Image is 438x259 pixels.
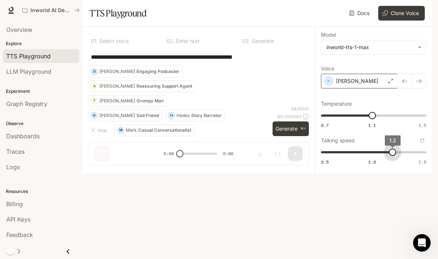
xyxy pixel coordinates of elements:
[136,113,159,118] p: Sad Friend
[90,6,146,21] h1: TTS Playground
[30,7,72,14] p: Inworld AI Demos
[91,39,98,44] p: 0 1 .
[99,84,135,88] p: [PERSON_NAME]
[368,159,376,165] span: 1.0
[99,99,135,103] p: [PERSON_NAME]
[168,110,175,121] div: H
[91,110,98,121] div: O
[273,121,309,136] button: Generate⌘⏎
[99,113,135,118] p: [PERSON_NAME]
[136,99,164,103] p: Grumpy Man
[167,39,175,44] p: 0 2 .
[88,66,183,77] button: D[PERSON_NAME]Engaging Podcaster
[321,101,352,106] p: Temperature
[389,137,396,143] span: 1.2
[419,122,426,128] span: 1.5
[165,110,225,121] button: HHadesStory Narrator
[321,40,426,54] div: inworld-tts-1-max
[321,138,355,143] p: Talking speed
[136,69,179,74] p: Engaging Podcaster
[98,39,129,44] p: Select voice
[88,124,112,136] button: Hide
[91,66,98,77] div: D
[418,136,426,145] button: Reset to default
[242,39,250,44] p: 0 3 .
[117,124,124,136] div: M
[126,128,137,132] p: Mark
[99,69,135,74] p: [PERSON_NAME]
[348,6,372,21] a: Docs
[114,124,194,136] button: MMarkCasual Conversationalist
[413,234,431,252] iframe: Intercom live chat
[138,128,191,132] p: Casual Conversationalist
[419,159,426,165] span: 1.5
[321,159,329,165] span: 0.5
[300,127,306,131] p: ⌘⏎
[336,77,378,85] p: [PERSON_NAME]
[175,39,200,44] p: Enter text
[19,3,83,18] button: All workspaces
[321,32,336,37] p: Model
[88,110,162,121] button: O[PERSON_NAME]Sad Friend
[378,6,425,21] button: Clone Voice
[326,44,414,51] div: inworld-tts-1-max
[88,80,196,92] button: A[PERSON_NAME]Reassuring Support Agent
[368,122,376,128] span: 1.1
[136,84,192,88] p: Reassuring Support Agent
[321,122,329,128] span: 0.7
[176,113,190,118] p: Hades
[250,39,274,44] p: Generate
[88,95,167,107] button: T[PERSON_NAME]Grumpy Man
[321,66,334,71] p: Voice
[91,95,98,107] div: T
[191,113,222,118] p: Story Narrator
[91,80,98,92] div: A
